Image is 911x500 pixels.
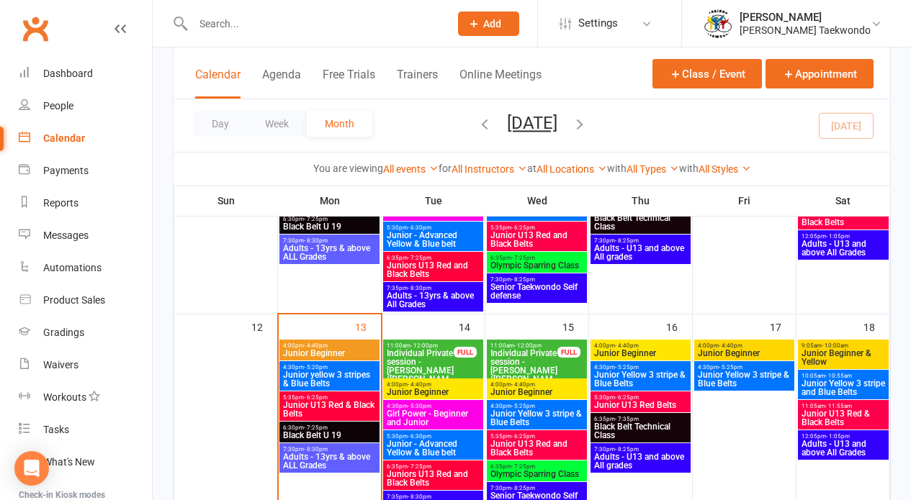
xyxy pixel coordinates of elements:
span: - 8:25pm [615,237,639,244]
span: 11:00am [490,342,558,349]
span: - 7:25pm [511,463,535,470]
span: - 5:30pm [408,403,431,409]
span: Individual Private session - [PERSON_NAME] ([PERSON_NAME]) Clwyde [490,349,558,392]
span: 11:00am [386,342,454,349]
button: Day [194,111,247,137]
div: 17 [770,314,796,338]
span: Girl Power - Beginner and Junior [386,409,480,427]
div: [PERSON_NAME] Taekwondo [740,24,871,37]
span: - 5:20pm [304,364,328,371]
span: - 5:25pm [719,364,742,371]
div: Gradings [43,327,84,338]
strong: with [679,163,699,174]
span: - 7:25pm [408,463,431,470]
span: Black Belt U 19 [282,431,377,440]
span: 6:35pm [386,463,480,470]
span: 4:30pm [282,364,377,371]
span: - 8:25pm [511,485,535,491]
span: - 6:25pm [615,394,639,401]
span: Olympic Sparring Class [490,470,584,478]
span: - 7:35pm [615,416,639,422]
span: 4:00pm [697,342,791,349]
th: Fri [693,186,796,216]
span: - 4:40pm [408,381,431,388]
span: Junior Yellow 3 stripe and Blue Belts [801,379,886,396]
th: Mon [278,186,382,216]
a: All events [383,163,439,175]
span: Juniors U13 Red and Black Belts [386,470,480,487]
button: Free Trials [323,68,375,99]
span: Senior Taekwondo Self defense [490,283,584,300]
span: 4:00pm [490,381,584,388]
span: - 12:00pm [410,342,438,349]
span: 6:30pm [282,424,377,431]
span: - 4:40pm [615,342,639,349]
span: 4:00pm [282,342,377,349]
span: - 11:55am [825,403,852,409]
div: 12 [251,314,277,338]
button: Trainers [397,68,438,99]
span: - 4:40pm [719,342,742,349]
span: Junior U13 Red Belts [593,401,688,409]
div: [PERSON_NAME] [740,11,871,24]
a: Messages [19,219,152,252]
a: Calendar [19,122,152,155]
span: 6:35pm [386,255,480,261]
a: What's New [19,446,152,478]
span: Junior - Advanced Yellow & Blue belt [386,440,480,457]
a: Waivers [19,349,152,381]
span: - 10:00am [822,342,848,349]
div: Open Intercom Messenger [14,451,49,486]
div: Messages [43,229,89,241]
span: 4:00pm [593,342,688,349]
span: Junior Beginner [697,349,791,358]
div: People [43,100,73,112]
th: Sun [174,186,278,216]
span: 4:30pm [386,403,480,409]
div: Payments [43,165,89,176]
span: Junior Beginner [282,349,377,358]
span: Junior U13 Red and Black Belts [490,440,584,457]
span: Olympic Sparring Class [490,261,584,270]
span: Junior U13 Red & Black Belts [282,401,377,418]
span: Junior Beginner [593,349,688,358]
span: - 7:25pm [408,255,431,261]
img: thumb_image1638236014.png [704,9,732,38]
span: 5:35pm [490,224,584,231]
span: Black Belt U 19 [282,222,377,231]
div: FULL [454,347,477,358]
input: Search... [189,14,439,34]
span: 4:30pm [490,403,584,409]
span: Adults - 13yrs & above ALL Grades [282,453,377,470]
span: 11:05am [801,403,886,409]
span: 9:05am [801,342,886,349]
span: 4:30pm [593,364,688,371]
strong: at [527,163,537,174]
span: Adults - U13 and above All Grades [801,240,886,257]
button: Add [458,12,519,36]
span: - 1:05pm [826,433,850,440]
a: Automations [19,252,152,284]
div: Automations [43,262,102,273]
button: Class / Event [652,59,762,88]
span: 7:30pm [593,237,688,244]
span: 7:30pm [593,446,688,453]
span: - 7:25pm [511,255,535,261]
th: Wed [485,186,589,216]
a: Product Sales [19,284,152,317]
button: Agenda [262,68,301,99]
span: Add [483,18,501,29]
span: Junior yellow 3 stripes & Blue Belts [282,371,377,388]
span: Junior U13 Red & Black Belts [801,209,886,227]
span: 12:05pm [801,433,886,440]
div: Tasks [43,424,69,435]
span: Juniors U13 Red and Black Belts [386,261,480,278]
span: Junior Beginner & Yellow [801,349,886,366]
span: 6:35pm [490,255,584,261]
span: Junior U13 Red and Black Belts [490,231,584,248]
button: Week [247,111,307,137]
a: Tasks [19,414,152,446]
span: 5:35pm [282,394,377,401]
div: 14 [459,314,485,338]
button: Calendar [195,68,241,99]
